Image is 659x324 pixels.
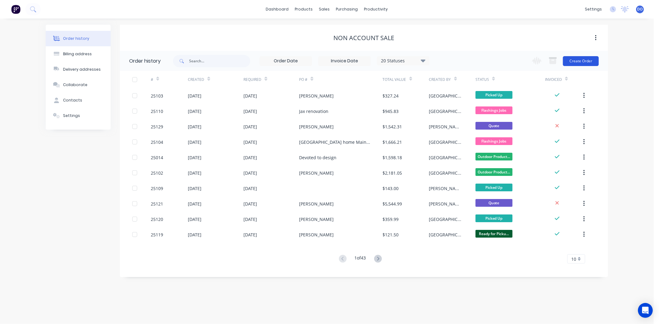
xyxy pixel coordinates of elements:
div: 25120 [151,216,163,222]
input: Search... [189,55,250,67]
div: Status [475,71,545,88]
div: [DATE] [188,216,201,222]
div: 25104 [151,139,163,145]
div: PO # [299,77,307,82]
div: Devoted to design [299,154,336,161]
div: Created By [429,77,451,82]
div: settings [582,5,605,14]
div: Order history [63,36,89,41]
div: [DATE] [243,185,257,192]
div: [DATE] [188,123,201,130]
div: [GEOGRAPHIC_DATA] [429,216,463,222]
div: [PERSON_NAME] [299,231,334,238]
div: [DATE] [188,108,201,114]
div: Contacts [63,98,82,103]
div: [DATE] [243,201,257,207]
button: Delivery addresses [46,62,111,77]
span: Quote [475,122,513,130]
div: $1,666.21 [383,139,402,145]
div: Required [243,71,299,88]
button: Billing address [46,46,111,62]
div: [GEOGRAPHIC_DATA] home Maintenance [299,139,370,145]
div: [GEOGRAPHIC_DATA] [429,108,463,114]
div: Jax renovation [299,108,328,114]
div: [DATE] [188,170,201,176]
div: 1 of 43 [355,255,366,264]
div: [PERSON_NAME] [299,123,334,130]
div: $5,544.99 [383,201,402,207]
div: [DATE] [243,139,257,145]
span: Outdoor Product... [475,168,513,176]
button: Create Order [563,56,599,66]
div: 25129 [151,123,163,130]
div: [DATE] [188,154,201,161]
div: Open Intercom Messenger [638,303,653,318]
button: Contacts [46,93,111,108]
div: # [151,71,188,88]
div: $143.00 [383,185,399,192]
div: purchasing [333,5,361,14]
div: Created By [429,71,475,88]
span: Flashings Jobs [475,106,513,114]
span: Outdoor Product... [475,153,513,160]
div: Delivery addresses [63,67,101,72]
div: Collaborate [63,82,87,88]
div: [PERSON_NAME] [429,185,463,192]
div: sales [316,5,333,14]
div: Required [243,77,261,82]
div: [PERSON_NAME] [429,123,463,130]
div: [DATE] [188,201,201,207]
div: # [151,77,153,82]
span: DO [637,6,643,12]
div: Invoiced [545,77,562,82]
div: $1,598.18 [383,154,402,161]
div: Created [188,77,204,82]
div: Status [475,77,489,82]
div: $1,542.31 [383,123,402,130]
div: [DATE] [243,216,257,222]
div: [GEOGRAPHIC_DATA] [429,154,463,161]
div: [PERSON_NAME] [299,201,334,207]
div: 25110 [151,108,163,114]
div: 25109 [151,185,163,192]
div: [GEOGRAPHIC_DATA] [429,170,463,176]
div: 25102 [151,170,163,176]
div: 25119 [151,231,163,238]
div: productivity [361,5,391,14]
span: 10 [571,256,576,262]
div: Billing address [63,51,92,57]
div: PO # [299,71,382,88]
div: [PERSON_NAME] [429,201,463,207]
div: [DATE] [188,231,201,238]
span: Picked Up [475,91,513,99]
span: Picked Up [475,184,513,191]
a: dashboard [263,5,292,14]
div: [PERSON_NAME] [299,93,334,99]
input: Order Date [260,56,312,66]
span: Quote [475,199,513,207]
div: [DATE] [243,108,257,114]
div: Settings [63,113,80,118]
div: [GEOGRAPHIC_DATA] [429,93,463,99]
div: [DATE] [243,170,257,176]
div: Order history [129,57,161,65]
div: Total Value [383,77,406,82]
div: 20 Statuses [377,57,429,64]
button: Settings [46,108,111,123]
div: 25014 [151,154,163,161]
span: Picked Up [475,214,513,222]
span: Flashings Jobs [475,137,513,145]
div: products [292,5,316,14]
div: [DATE] [243,154,257,161]
div: 25103 [151,93,163,99]
div: $945.83 [383,108,399,114]
div: [PERSON_NAME] [299,216,334,222]
div: [DATE] [243,123,257,130]
div: $121.50 [383,231,399,238]
div: [GEOGRAPHIC_DATA] [429,139,463,145]
div: Created [188,71,243,88]
button: Collaborate [46,77,111,93]
input: Invoice Date [319,56,370,66]
div: Invoiced [545,71,582,88]
div: $359.99 [383,216,399,222]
